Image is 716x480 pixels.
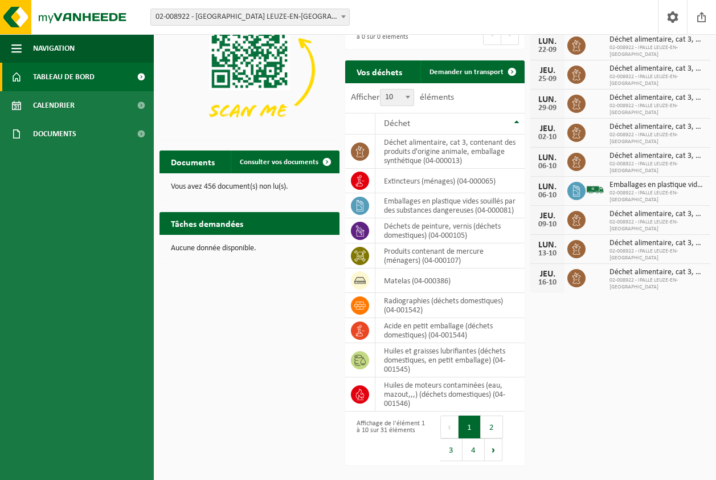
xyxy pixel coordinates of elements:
button: 1 [459,416,481,438]
span: Déchet [384,119,410,128]
div: 29-09 [536,104,559,112]
span: 02-008922 - IPALLE LEUZE-EN-[GEOGRAPHIC_DATA] [609,277,705,291]
span: Demander un transport [429,68,504,76]
td: déchets de peinture, vernis (déchets domestiques) (04-000105) [375,218,525,243]
span: Déchet alimentaire, cat 3, contenant des produits d'origine animale, emballage s... [609,268,705,277]
span: 02-008922 - IPALLE LEUZE-EN-[GEOGRAPHIC_DATA] [609,44,705,58]
span: Déchet alimentaire, cat 3, contenant des produits d'origine animale, emballage s... [609,35,705,44]
span: 02-008922 - IPALLE LEUZE-EN-[GEOGRAPHIC_DATA] [609,219,705,233]
span: 02-008922 - IPALLE LEUZE-EN-HAINAUT - LEUZE-EN-HAINAUT [151,9,349,25]
span: Calendrier [33,91,75,120]
span: 02-008922 - IPALLE LEUZE-EN-[GEOGRAPHIC_DATA] [609,190,705,204]
span: Emballages en plastique vides souillés par des substances dangereuses [609,181,705,190]
div: 16-10 [536,279,559,287]
span: Tableau de bord [33,63,95,91]
h2: Vos déchets [345,60,414,83]
div: 06-10 [536,162,559,170]
div: LUN. [536,95,559,104]
span: 02-008922 - IPALLE LEUZE-EN-[GEOGRAPHIC_DATA] [609,103,705,116]
td: produits contenant de mercure (ménagers) (04-000107) [375,243,525,269]
span: Navigation [33,34,75,63]
label: Afficher éléments [351,93,454,102]
button: 2 [481,416,503,438]
div: 09-10 [536,221,559,229]
img: BL-SO-LV [586,180,605,200]
div: JEU. [536,211,559,221]
td: déchet alimentaire, cat 3, contenant des produits d'origine animale, emballage synthétique (04-00... [375,135,525,169]
span: Déchet alimentaire, cat 3, contenant des produits d'origine animale, emballage s... [609,123,705,132]
span: Déchet alimentaire, cat 3, contenant des produits d'origine animale, emballage s... [609,93,705,103]
span: Déchet alimentaire, cat 3, contenant des produits d'origine animale, emballage s... [609,210,705,219]
a: Demander un transport [420,60,523,83]
td: emballages en plastique vides souillés par des substances dangereuses (04-000081) [375,193,525,218]
div: Affichage de l'élément 1 à 10 sur 31 éléments [351,414,429,462]
span: 02-008922 - IPALLE LEUZE-EN-[GEOGRAPHIC_DATA] [609,161,705,174]
td: acide en petit emballage (déchets domestiques) (04-001544) [375,318,525,343]
div: JEU. [536,270,559,279]
div: LUN. [536,37,559,46]
div: 02-10 [536,133,559,141]
td: matelas (04-000386) [375,269,525,293]
span: 02-008922 - IPALLE LEUZE-EN-[GEOGRAPHIC_DATA] [609,248,705,262]
td: huiles et graisses lubrifiantes (déchets domestiques, en petit emballage) (04-001545) [375,343,525,377]
span: 02-008922 - IPALLE LEUZE-EN-[GEOGRAPHIC_DATA] [609,132,705,145]
span: Déchet alimentaire, cat 3, contenant des produits d'origine animale, emballage s... [609,64,705,74]
a: Consulter vos documents [231,150,338,173]
span: Consulter vos documents [240,158,318,166]
td: extincteurs (ménages) (04-000065) [375,169,525,193]
div: LUN. [536,241,559,250]
div: 22-09 [536,46,559,54]
span: 02-008922 - IPALLE LEUZE-EN-[GEOGRAPHIC_DATA] [609,74,705,87]
div: JEU. [536,124,559,133]
button: Previous [440,416,459,438]
span: 10 [380,89,414,106]
button: 3 [440,438,463,461]
h2: Documents [159,150,226,173]
p: Aucune donnée disponible. [171,245,328,253]
div: JEU. [536,66,559,75]
button: Next [485,438,502,461]
p: Vous avez 456 document(s) non lu(s). [171,183,328,191]
div: 06-10 [536,192,559,200]
div: 25-09 [536,75,559,83]
td: huiles de moteurs contaminées (eau, mazout,,,) (déchets domestiques) (04-001546) [375,377,525,412]
div: LUN. [536,153,559,162]
div: LUN. [536,182,559,192]
button: 4 [463,438,485,461]
img: Download de VHEPlus App [159,2,339,137]
span: 02-008922 - IPALLE LEUZE-EN-HAINAUT - LEUZE-EN-HAINAUT [150,9,350,26]
span: 10 [380,90,414,105]
h2: Tâches demandées [159,212,255,234]
div: 13-10 [536,250,559,258]
td: Radiographies (déchets domestiques) (04-001542) [375,293,525,318]
span: Déchet alimentaire, cat 3, contenant des produits d'origine animale, emballage s... [609,152,705,161]
span: Documents [33,120,76,148]
span: Déchet alimentaire, cat 3, contenant des produits d'origine animale, emballage s... [609,239,705,248]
